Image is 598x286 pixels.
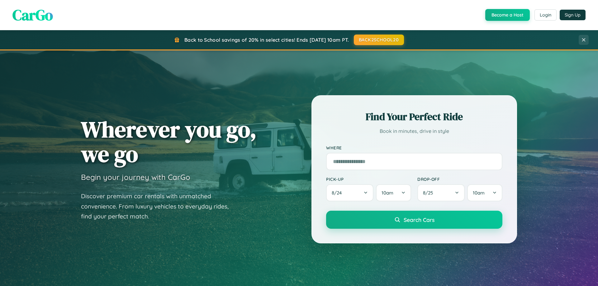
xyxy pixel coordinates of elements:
button: BACK2SCHOOL20 [354,35,404,45]
span: 8 / 25 [423,190,436,196]
span: CarGo [12,5,53,25]
button: 10am [376,184,411,201]
button: Sign Up [560,10,586,20]
button: 10am [467,184,502,201]
span: 8 / 24 [332,190,345,196]
button: Search Cars [326,211,502,229]
h3: Begin your journey with CarGo [81,172,190,182]
h2: Find Your Perfect Ride [326,110,502,124]
button: Login [534,9,557,21]
span: 10am [382,190,393,196]
span: Search Cars [404,216,434,223]
label: Drop-off [417,176,502,182]
h1: Wherever you go, we go [81,117,257,166]
button: 8/24 [326,184,373,201]
p: Book in minutes, drive in style [326,127,502,136]
label: Where [326,145,502,150]
p: Discover premium car rentals with unmatched convenience. From luxury vehicles to everyday rides, ... [81,191,237,222]
button: 8/25 [417,184,465,201]
span: 10am [473,190,485,196]
label: Pick-up [326,176,411,182]
button: Become a Host [485,9,530,21]
span: Back to School savings of 20% in select cities! Ends [DATE] 10am PT. [184,37,349,43]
